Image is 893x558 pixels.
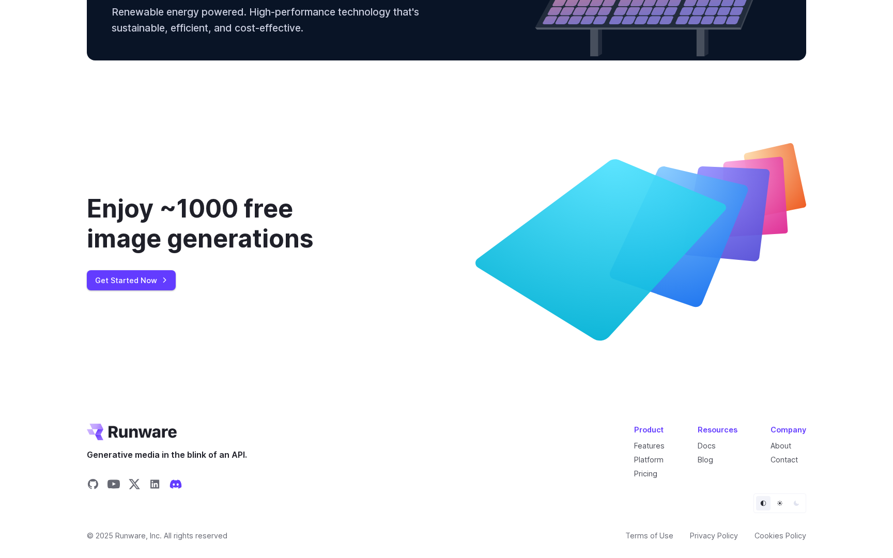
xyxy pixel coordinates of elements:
a: Go to / [87,424,177,440]
div: Enjoy ~1000 free image generations [87,194,368,253]
button: Light [773,496,787,510]
a: Privacy Policy [690,530,738,541]
span: Generative media in the blink of an API. [87,448,247,462]
button: Default [756,496,771,510]
ul: Theme selector [753,493,806,513]
a: Share on GitHub [87,478,99,493]
a: Share on Discord [170,478,182,493]
a: Pricing [634,469,657,478]
a: Docs [698,441,716,450]
button: Dark [789,496,804,510]
span: © 2025 Runware, Inc. All rights reserved [87,530,227,541]
div: Product [634,424,665,436]
a: Features [634,441,665,450]
a: Share on YouTube [107,478,120,493]
a: Get Started Now [87,270,176,290]
a: Share on X [128,478,141,493]
p: Renewable energy powered. High-performance technology that's sustainable, efficient, and cost-eff... [112,4,446,36]
a: Share on LinkedIn [149,478,161,493]
a: Cookies Policy [755,530,806,541]
a: Contact [771,455,798,464]
div: Company [771,424,806,436]
a: Blog [698,455,713,464]
a: Terms of Use [625,530,673,541]
div: Resources [698,424,737,436]
a: About [771,441,791,450]
a: Platform [634,455,664,464]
